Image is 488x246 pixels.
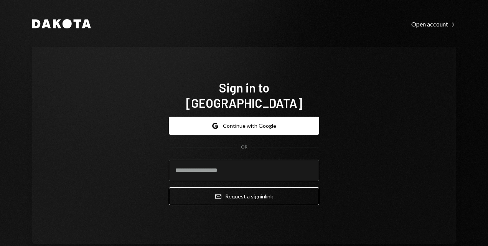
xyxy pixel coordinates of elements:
[169,117,319,135] button: Continue with Google
[411,20,456,28] a: Open account
[169,187,319,205] button: Request a signinlink
[169,80,319,111] h1: Sign in to [GEOGRAPHIC_DATA]
[241,144,247,150] div: OR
